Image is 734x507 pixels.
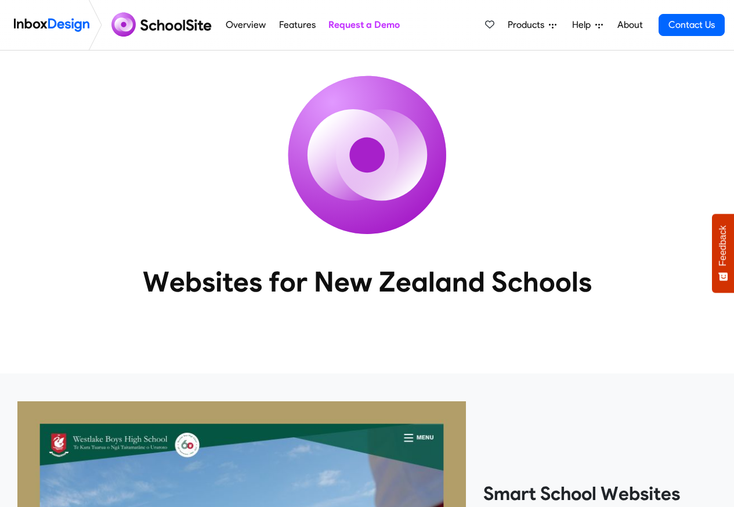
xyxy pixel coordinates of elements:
[572,18,595,32] span: Help
[223,13,269,37] a: Overview
[659,14,725,36] a: Contact Us
[263,51,472,260] img: icon_schoolsite.svg
[276,13,319,37] a: Features
[712,214,734,293] button: Feedback - Show survey
[614,13,646,37] a: About
[503,13,561,37] a: Products
[508,18,549,32] span: Products
[483,482,717,505] heading: Smart School Websites
[92,264,643,299] heading: Websites for New Zealand Schools
[107,11,219,39] img: schoolsite logo
[325,13,403,37] a: Request a Demo
[718,225,728,266] span: Feedback
[567,13,608,37] a: Help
